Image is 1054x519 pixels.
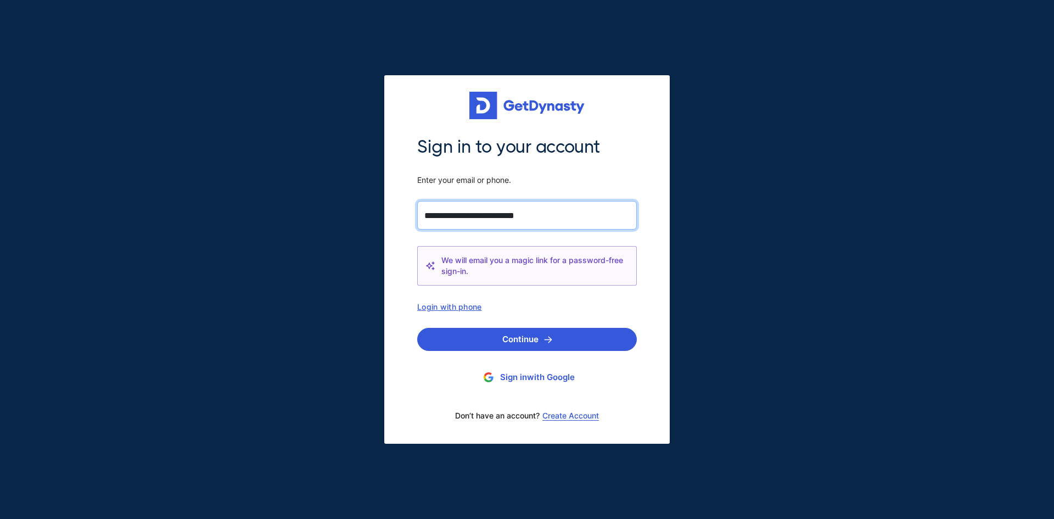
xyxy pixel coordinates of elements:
[469,92,585,119] img: Get started for free with Dynasty Trust Company
[441,255,628,277] span: We will email you a magic link for a password-free sign-in.
[417,404,637,427] div: Don’t have an account?
[417,175,637,185] span: Enter your email or phone.
[417,328,637,351] button: Continue
[417,302,637,311] div: Login with phone
[417,367,637,388] button: Sign inwith Google
[417,136,637,159] span: Sign in to your account
[542,411,599,420] a: Create Account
